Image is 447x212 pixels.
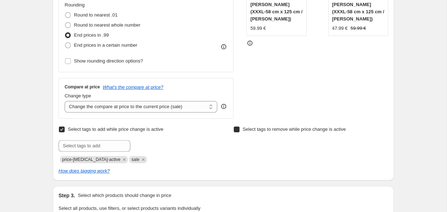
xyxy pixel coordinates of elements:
span: Rounding [65,2,85,8]
span: Select all products, use filters, or select products variants individually [59,206,200,211]
span: Select tags to remove while price change is active [243,126,346,132]
input: Select tags to add [59,140,130,152]
div: help [220,103,227,110]
span: Show rounding direction options? [74,58,143,64]
h3: Compare at price [65,84,100,90]
span: Select tags to add while price change is active [68,126,163,132]
h2: Step 3. [59,192,75,199]
button: Remove price-change-job-active [121,156,127,163]
strike: 59.99 € [350,25,366,32]
div: 59.99 € [250,25,266,32]
a: How does tagging work? [59,168,110,174]
span: Round to nearest whole number [74,22,140,28]
span: sale [131,157,139,162]
span: End prices in .99 [74,32,109,38]
button: Remove sale [140,156,146,163]
button: What's the compare at price? [103,84,163,90]
p: Select which products should change in price [78,192,171,199]
div: 47.99 € [332,25,348,32]
span: Round to nearest .01 [74,12,117,18]
span: End prices in a certain number [74,42,137,48]
span: Change type [65,93,91,98]
span: price-change-job-active [62,157,120,162]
